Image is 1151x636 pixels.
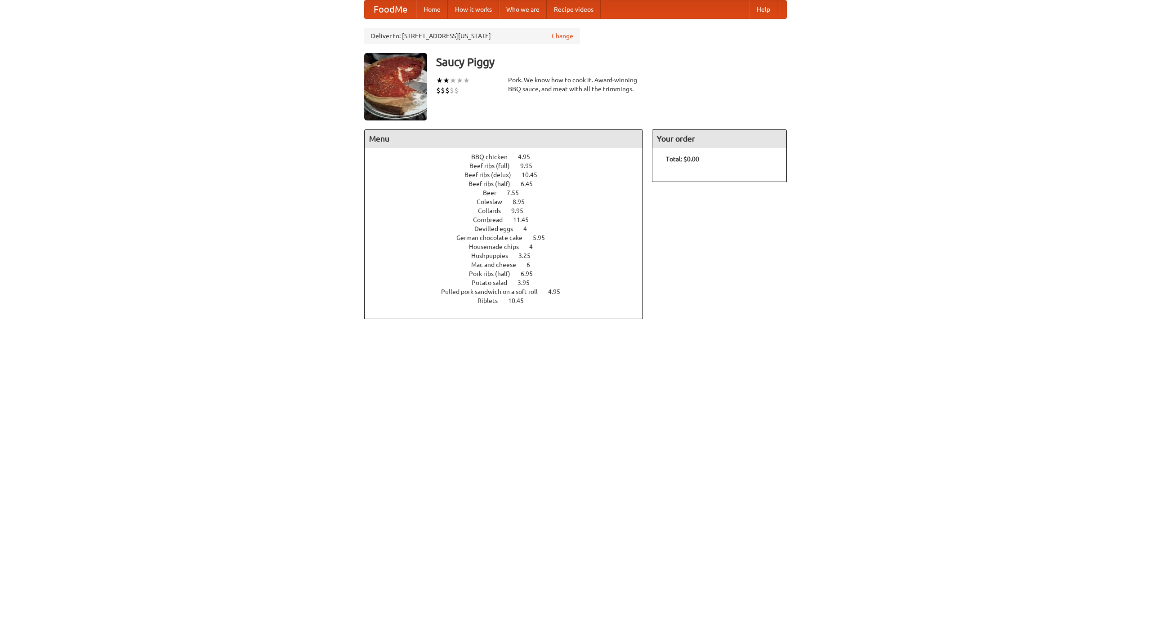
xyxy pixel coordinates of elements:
li: ★ [450,76,456,85]
li: $ [454,85,459,95]
span: Pulled pork sandwich on a soft roll [441,288,547,295]
a: Hushpuppies 3.25 [471,252,547,259]
h4: Menu [365,130,642,148]
li: $ [445,85,450,95]
a: Home [416,0,448,18]
span: 6 [526,261,539,268]
span: Beef ribs (half) [468,180,519,187]
a: Mac and cheese 6 [471,261,547,268]
span: 4.95 [518,153,539,160]
span: German chocolate cake [456,234,531,241]
li: $ [441,85,445,95]
span: 6.45 [521,180,542,187]
div: Deliver to: [STREET_ADDRESS][US_STATE] [364,28,580,44]
a: Collards 9.95 [478,207,540,214]
span: 9.95 [520,162,541,169]
a: Pulled pork sandwich on a soft roll 4.95 [441,288,577,295]
span: 3.95 [518,279,539,286]
span: 10.45 [508,297,533,304]
a: Recipe videos [547,0,601,18]
a: Beer 7.55 [483,189,535,196]
a: Housemade chips 4 [469,243,549,250]
span: Coleslaw [477,198,511,205]
li: ★ [463,76,470,85]
span: Cornbread [473,216,512,223]
a: BBQ chicken 4.95 [471,153,547,160]
a: Beef ribs (full) 9.95 [469,162,549,169]
span: 3.25 [518,252,540,259]
div: Pork. We know how to cook it. Award-winning BBQ sauce, and meat with all the trimmings. [508,76,643,93]
a: How it works [448,0,499,18]
span: 9.95 [511,207,532,214]
h4: Your order [652,130,786,148]
span: Housemade chips [469,243,528,250]
span: 10.45 [522,171,546,178]
span: 4 [523,225,536,232]
b: Total: $0.00 [666,156,699,163]
span: 4.95 [548,288,569,295]
a: Riblets 10.45 [477,297,540,304]
h3: Saucy Piggy [436,53,787,71]
span: Hushpuppies [471,252,517,259]
span: Pork ribs (half) [469,270,519,277]
li: ★ [443,76,450,85]
span: 4 [529,243,542,250]
li: $ [436,85,441,95]
a: German chocolate cake 5.95 [456,234,562,241]
a: Coleslaw 8.95 [477,198,541,205]
a: Help [749,0,777,18]
li: $ [450,85,454,95]
img: angular.jpg [364,53,427,120]
span: Riblets [477,297,507,304]
span: 8.95 [513,198,534,205]
a: Beef ribs (delux) 10.45 [464,171,554,178]
a: Devilled eggs 4 [474,225,544,232]
span: Mac and cheese [471,261,525,268]
span: BBQ chicken [471,153,517,160]
span: Beef ribs (full) [469,162,519,169]
li: ★ [436,76,443,85]
a: Pork ribs (half) 6.95 [469,270,549,277]
span: 5.95 [533,234,554,241]
a: Who we are [499,0,547,18]
span: 11.45 [513,216,538,223]
span: Beef ribs (delux) [464,171,520,178]
a: Beef ribs (half) 6.45 [468,180,549,187]
span: Devilled eggs [474,225,522,232]
span: 6.95 [521,270,542,277]
li: ★ [456,76,463,85]
span: 7.55 [507,189,528,196]
a: Potato salad 3.95 [472,279,546,286]
a: Cornbread 11.45 [473,216,545,223]
span: Potato salad [472,279,516,286]
a: Change [552,31,573,40]
a: FoodMe [365,0,416,18]
span: Beer [483,189,505,196]
span: Collards [478,207,510,214]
